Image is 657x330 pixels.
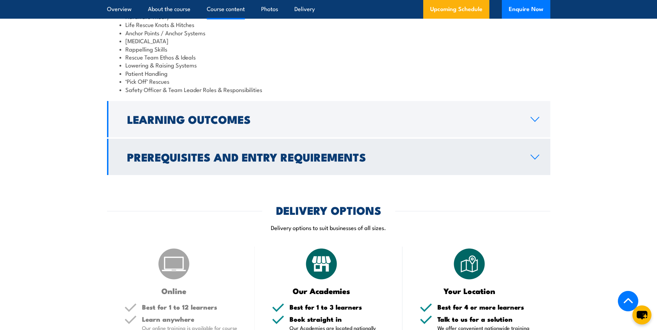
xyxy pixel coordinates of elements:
[272,287,371,295] h3: Our Academies
[142,304,238,310] h5: Best for 1 to 12 learners
[127,152,520,162] h2: Prerequisites and Entry Requirements
[119,45,538,53] li: Rappelling Skills
[276,205,381,215] h2: DELIVERY OPTIONS
[119,77,538,85] li: ‘Pick Off’ Rescues
[119,29,538,37] li: Anchor Points / Anchor Systems
[119,69,538,77] li: Patient Handling
[107,223,550,231] p: Delivery options to suit businesses of all sizes.
[632,305,651,324] button: chat-button
[107,101,550,137] a: Learning Outcomes
[124,287,224,295] h3: Online
[119,20,538,28] li: Life Rescue Knots & Hitches
[119,85,538,93] li: Safety Officer & Team Leader Roles & Responsibilities
[119,37,538,45] li: [MEDICAL_DATA]
[420,287,519,295] h3: Your Location
[127,114,520,124] h2: Learning Outcomes
[437,316,533,322] h5: Talk to us for a solution
[119,61,538,69] li: Lowering & Raising Systems
[119,53,538,61] li: Rescue Team Ethos & Ideals
[142,316,238,322] h5: Learn anywhere
[290,316,385,322] h5: Book straight in
[290,304,385,310] h5: Best for 1 to 3 learners
[437,304,533,310] h5: Best for 4 or more learners
[107,139,550,175] a: Prerequisites and Entry Requirements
